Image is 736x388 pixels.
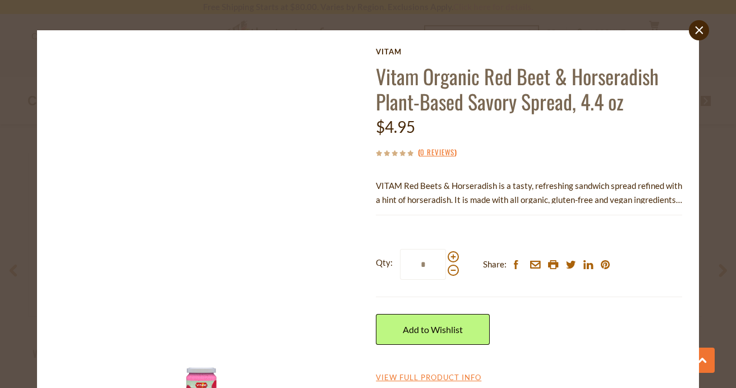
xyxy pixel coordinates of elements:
[376,61,659,116] a: Vitam Organic Red Beet & Horseradish Plant-Based Savory Spread, 4.4 oz
[420,146,454,159] a: 0 Reviews
[376,117,415,136] span: $4.95
[400,249,446,280] input: Qty:
[483,257,507,271] span: Share:
[418,146,457,158] span: ( )
[376,256,393,270] strong: Qty:
[376,373,481,383] a: View Full Product Info
[376,47,682,56] a: Vitam
[376,314,490,345] a: Add to Wishlist
[376,179,682,207] p: VITAM Red Beets & Horseradish is a tasty, refreshing sandwich spread refined with a hint of horse...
